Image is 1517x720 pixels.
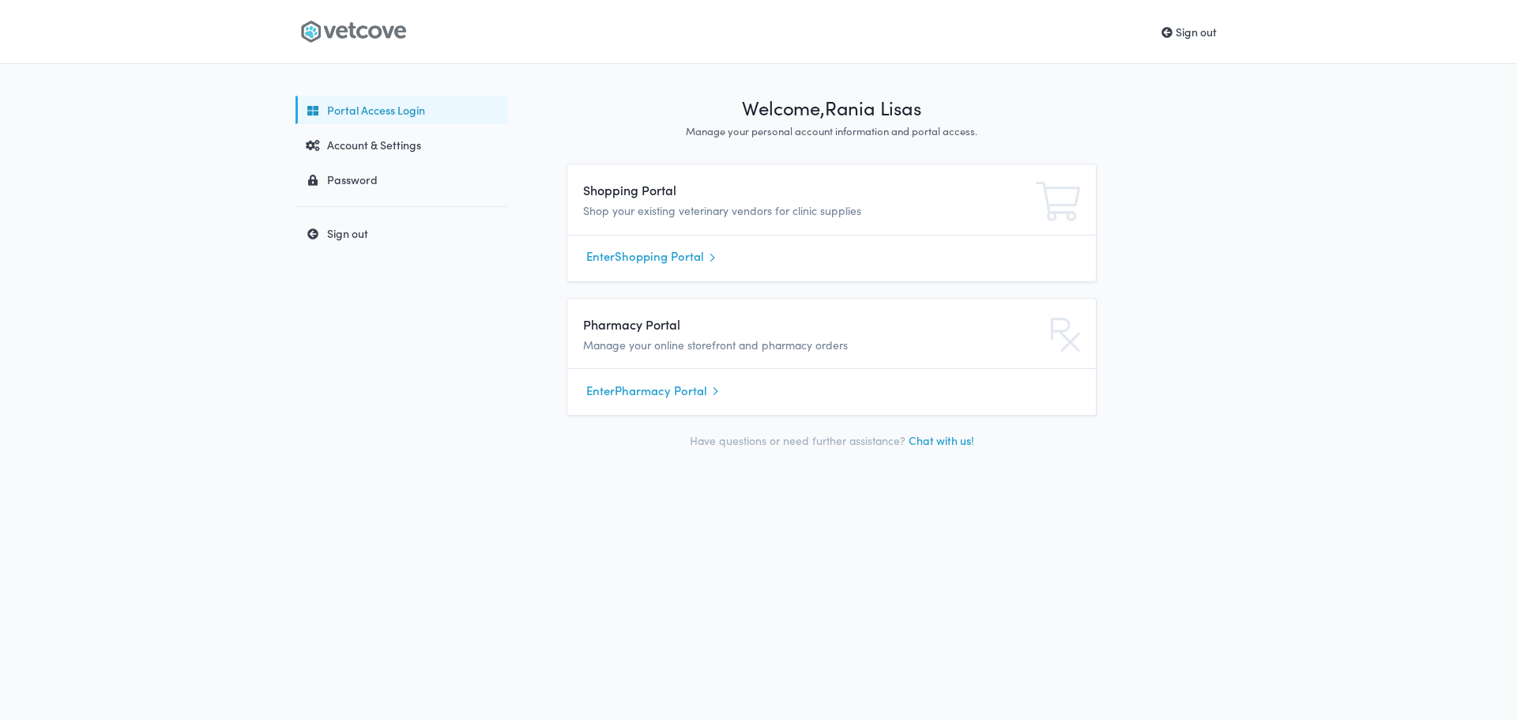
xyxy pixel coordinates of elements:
[295,219,508,247] a: Sign out
[586,379,1077,402] a: EnterPharmacy Portal
[567,124,1097,139] p: Manage your personal account information and portal access.
[299,225,500,241] div: Sign out
[583,337,914,354] p: Manage your online storefront and pharmacy orders
[299,172,500,187] div: Password
[583,180,914,199] h4: Shopping Portal
[583,315,914,334] h4: Pharmacy Portal
[567,96,1097,121] h1: Welcome, Rania Lisas
[909,432,974,448] a: Chat with us!
[295,130,508,159] a: Account & Settings
[583,202,914,220] p: Shop your existing veterinary vendors for clinic supplies
[567,432,1097,450] p: Have questions or need further assistance?
[295,96,508,124] a: Portal Access Login
[586,245,1077,269] a: EnterShopping Portal
[1161,24,1217,40] a: Sign out
[299,137,500,153] div: Account & Settings
[295,165,508,194] a: Password
[299,102,500,118] div: Portal Access Login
